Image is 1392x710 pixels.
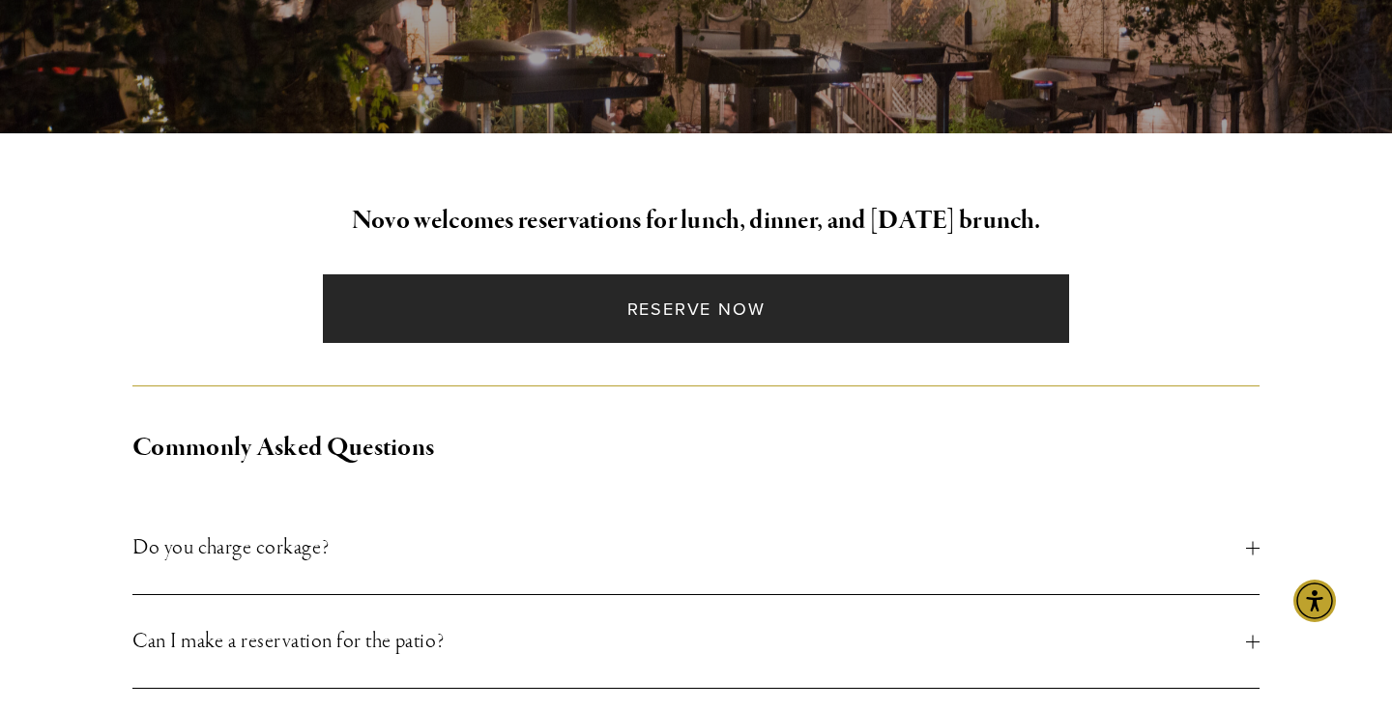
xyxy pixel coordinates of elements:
[1293,580,1336,622] div: Accessibility Menu
[132,530,1246,565] span: Do you charge corkage?
[132,428,1260,469] h2: Commonly Asked Questions
[132,624,1246,659] span: Can I make a reservation for the patio?
[132,595,1260,688] button: Can I make a reservation for the patio?
[132,201,1260,241] h2: Novo welcomes reservations for lunch, dinner, and [DATE] brunch.
[132,501,1260,594] button: Do you charge corkage?
[323,274,1068,343] a: Reserve Now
